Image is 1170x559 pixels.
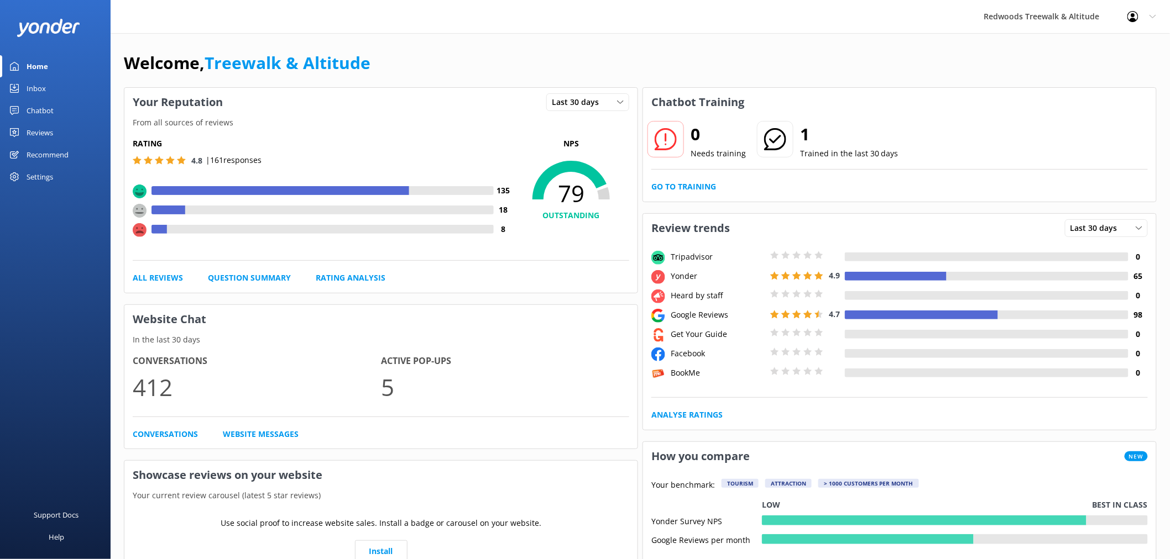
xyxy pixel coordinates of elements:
[668,309,767,321] div: Google Reviews
[124,88,231,117] h3: Your Reputation
[651,515,762,525] div: Yonder Survey NPS
[124,305,638,334] h3: Website Chat
[668,328,767,340] div: Get Your Guide
[691,121,746,147] h2: 0
[651,181,716,193] a: Go to Training
[27,122,53,144] div: Reviews
[494,223,513,235] h4: 8
[643,442,758,471] h3: How you compare
[34,504,79,526] div: Support Docs
[800,147,899,160] p: Trained in the last 30 days
[1129,347,1148,360] h4: 0
[191,155,202,166] span: 4.8
[208,272,291,284] a: Question Summary
[651,409,723,421] a: Analyse Ratings
[651,479,715,492] p: Your benchmark:
[1129,328,1148,340] h4: 0
[124,117,638,129] p: From all sources of reviews
[316,272,385,284] a: Rating Analysis
[494,204,513,216] h4: 18
[643,214,738,242] h3: Review trends
[1129,309,1148,321] h4: 98
[513,138,629,150] p: NPS
[27,99,54,122] div: Chatbot
[1129,251,1148,263] h4: 0
[381,368,629,405] p: 5
[1125,451,1148,461] span: New
[27,55,48,77] div: Home
[829,270,840,281] span: 4.9
[800,121,899,147] h2: 1
[124,50,370,76] h1: Welcome,
[1129,270,1148,282] h4: 65
[221,517,541,529] p: Use social proof to increase website sales. Install a badge or carousel on your website.
[762,499,780,511] p: Low
[765,479,812,488] div: Attraction
[668,289,767,302] div: Heard by staff
[513,180,629,207] span: 79
[124,334,638,346] p: In the last 30 days
[27,144,69,166] div: Recommend
[668,251,767,263] div: Tripadvisor
[1093,499,1148,511] p: Best in class
[133,354,381,368] h4: Conversations
[124,461,638,489] h3: Showcase reviews on your website
[133,138,513,150] h5: Rating
[691,147,746,160] p: Needs training
[381,354,629,368] h4: Active Pop-ups
[643,88,753,117] h3: Chatbot Training
[133,368,381,405] p: 412
[206,154,262,166] p: | 161 responses
[49,526,64,548] div: Help
[124,489,638,502] p: Your current review carousel (latest 5 star reviews)
[1129,289,1148,302] h4: 0
[494,184,513,197] h4: 135
[668,367,767,379] div: BookMe
[552,96,605,108] span: Last 30 days
[205,51,370,74] a: Treewalk & Altitude
[668,347,767,360] div: Facebook
[17,19,80,37] img: yonder-white-logo.png
[133,272,183,284] a: All Reviews
[651,534,762,544] div: Google Reviews per month
[829,309,840,319] span: 4.7
[818,479,919,488] div: > 1000 customers per month
[1070,222,1124,234] span: Last 30 days
[722,479,759,488] div: Tourism
[1129,367,1148,379] h4: 0
[133,428,198,440] a: Conversations
[223,428,299,440] a: Website Messages
[513,209,629,222] h4: OUTSTANDING
[668,270,767,282] div: Yonder
[27,77,46,99] div: Inbox
[27,166,53,188] div: Settings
